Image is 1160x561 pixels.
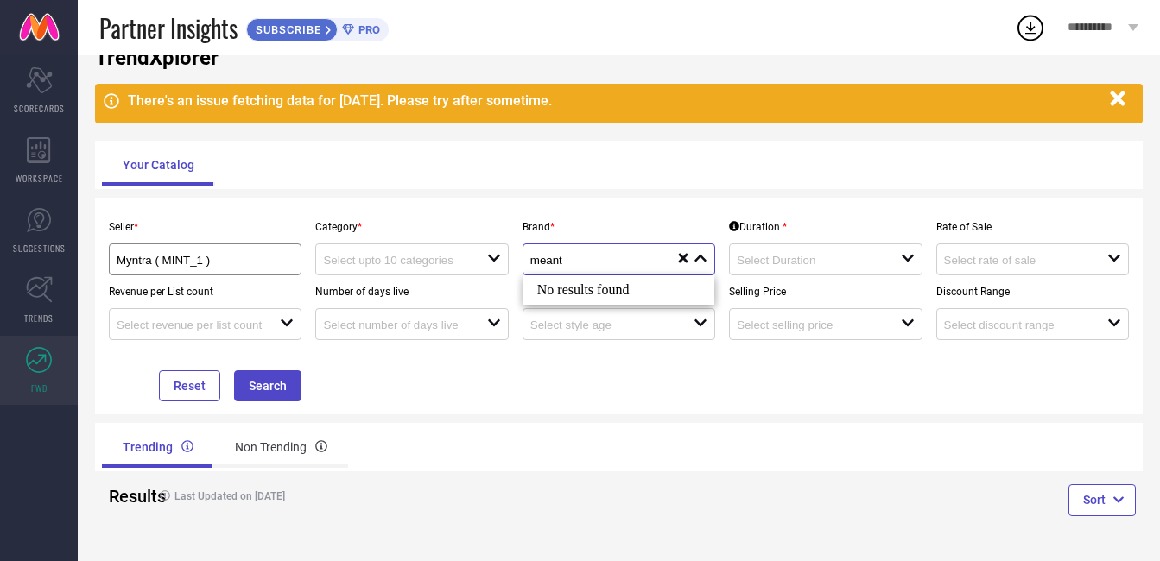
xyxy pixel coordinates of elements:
[234,370,301,401] button: Search
[323,318,470,331] input: Select number of days live
[729,286,922,298] p: Selling Price
[102,144,215,186] div: Your Catalog
[117,251,294,268] div: Myntra ( MINT_1 )
[109,486,137,507] h2: Results
[151,490,562,502] h4: Last Updated on [DATE]
[14,102,65,115] span: SCORECARDS
[523,275,714,305] div: No results found
[323,254,470,267] input: Select upto 10 categories
[95,46,1143,70] h1: TrendXplorer
[315,286,508,298] p: Number of days live
[109,221,301,233] p: Seller
[109,286,301,298] p: Revenue per List count
[315,221,508,233] p: Category
[354,23,380,36] span: PRO
[729,221,787,233] div: Duration
[1015,12,1046,43] div: Open download list
[31,381,48,394] span: FWD
[117,318,263,331] input: Select revenue per list count
[944,318,1091,331] input: Select discount range
[128,92,1101,109] div: There's an issue fetching data for [DATE]. Please try after sometime.
[16,172,63,185] span: WORKSPACE
[117,254,276,267] input: Select seller
[944,254,1091,267] input: Select rate of sale
[936,286,1129,298] p: Discount Range
[936,221,1129,233] p: Rate of Sale
[530,318,677,331] input: Select style age
[99,10,238,46] span: Partner Insights
[1068,484,1136,515] button: Sort
[13,242,66,255] span: SUGGESTIONS
[214,426,348,468] div: Non Trending
[737,318,884,331] input: Select selling price
[737,254,884,267] input: Select Duration
[247,23,326,36] span: SUBSCRIBE
[246,14,389,41] a: SUBSCRIBEPRO
[159,370,220,401] button: Reset
[523,221,715,233] p: Brand
[102,426,214,468] div: Trending
[24,312,54,325] span: TRENDS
